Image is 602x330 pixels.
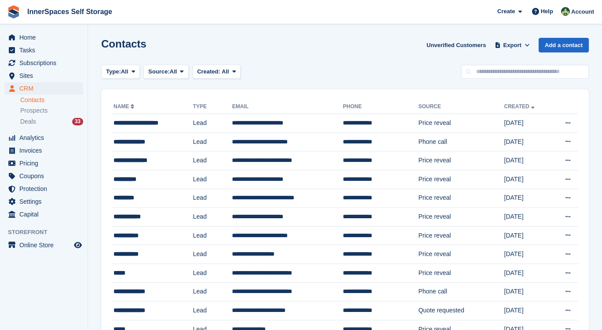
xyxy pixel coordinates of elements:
span: Capital [19,208,72,220]
img: Paula Amey [561,7,570,16]
h1: Contacts [101,38,147,50]
td: Lead [193,114,232,133]
a: menu [4,57,83,69]
td: [DATE] [504,189,551,208]
span: Settings [19,195,72,208]
a: Contacts [20,96,83,104]
td: Lead [193,189,232,208]
a: menu [4,31,83,44]
a: Name [114,103,136,110]
a: menu [4,183,83,195]
a: menu [4,44,83,56]
td: Price reveal [418,114,504,133]
a: menu [4,82,83,95]
td: Price reveal [418,226,504,245]
div: 33 [72,118,83,125]
td: [DATE] [504,151,551,170]
a: Preview store [73,240,83,250]
span: Create [497,7,515,16]
a: menu [4,132,83,144]
span: Source: [148,67,169,76]
td: Price reveal [418,264,504,282]
span: Account [571,7,594,16]
a: Add a contact [539,38,589,52]
a: InnerSpaces Self Storage [24,4,116,19]
span: Prospects [20,106,48,115]
a: Unverified Customers [423,38,489,52]
a: menu [4,170,83,182]
a: Prospects [20,106,83,115]
button: Type: All [101,65,140,79]
td: Price reveal [418,189,504,208]
span: Created: [197,68,220,75]
span: Coupons [19,170,72,182]
td: Phone call [418,282,504,301]
td: Lead [193,151,232,170]
button: Source: All [143,65,189,79]
span: Subscriptions [19,57,72,69]
span: CRM [19,82,72,95]
td: [DATE] [504,282,551,301]
span: Protection [19,183,72,195]
a: menu [4,70,83,82]
th: Phone [343,100,418,114]
td: [DATE] [504,245,551,264]
a: Deals 33 [20,117,83,126]
span: Tasks [19,44,72,56]
td: [DATE] [504,264,551,282]
a: menu [4,195,83,208]
td: Lead [193,264,232,282]
span: Analytics [19,132,72,144]
span: Export [503,41,521,50]
span: Invoices [19,144,72,157]
a: Created [504,103,536,110]
button: Export [493,38,532,52]
td: Lead [193,132,232,151]
th: Source [418,100,504,114]
span: All [170,67,177,76]
span: Storefront [8,228,88,237]
td: Lead [193,208,232,227]
span: All [222,68,229,75]
span: Type: [106,67,121,76]
td: Quote requested [418,301,504,320]
span: All [121,67,128,76]
span: Pricing [19,157,72,169]
span: Help [541,7,553,16]
span: Sites [19,70,72,82]
td: Price reveal [418,208,504,227]
span: Home [19,31,72,44]
span: Online Store [19,239,72,251]
td: [DATE] [504,226,551,245]
td: [DATE] [504,132,551,151]
td: Phone call [418,132,504,151]
span: Deals [20,117,36,126]
td: Lead [193,245,232,264]
img: stora-icon-8386f47178a22dfd0bd8f6a31ec36ba5ce8667c1dd55bd0f319d3a0aa187defe.svg [7,5,20,18]
td: [DATE] [504,301,551,320]
th: Email [232,100,343,114]
td: Price reveal [418,170,504,189]
a: menu [4,239,83,251]
th: Type [193,100,232,114]
td: Lead [193,282,232,301]
td: Lead [193,301,232,320]
button: Created: All [192,65,241,79]
td: Lead [193,170,232,189]
td: [DATE] [504,114,551,133]
td: Price reveal [418,151,504,170]
a: menu [4,144,83,157]
a: menu [4,157,83,169]
td: [DATE] [504,170,551,189]
td: Lead [193,226,232,245]
td: Price reveal [418,245,504,264]
a: menu [4,208,83,220]
td: [DATE] [504,208,551,227]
